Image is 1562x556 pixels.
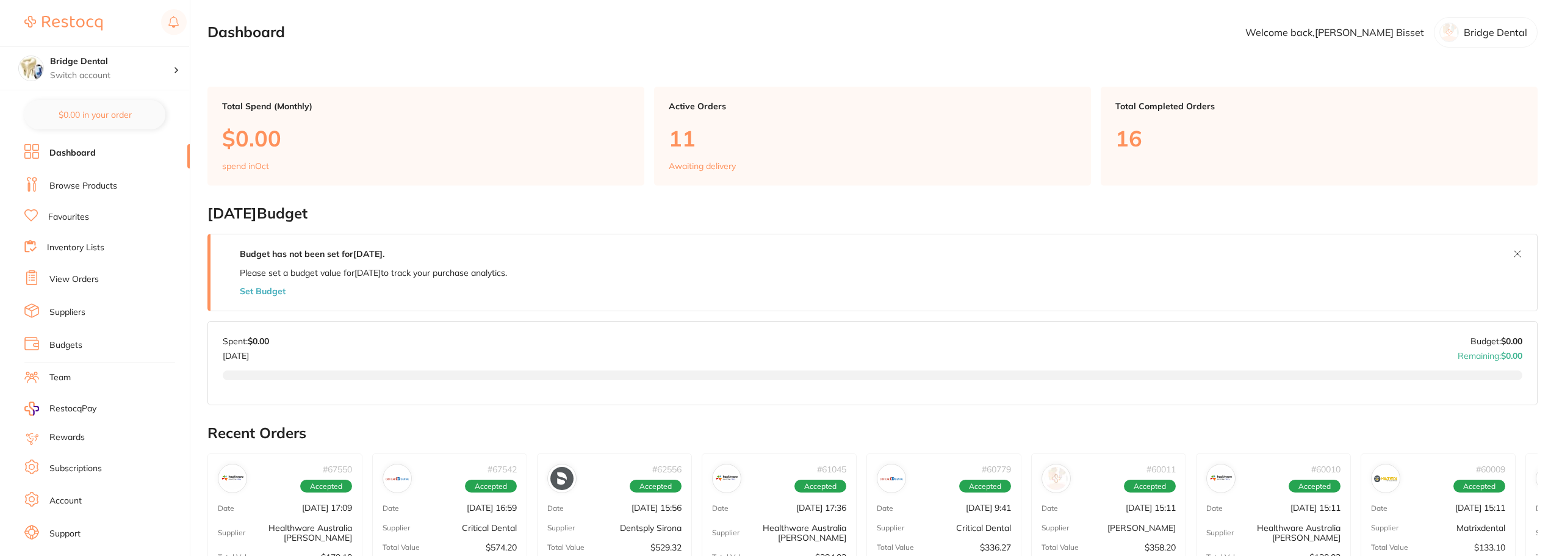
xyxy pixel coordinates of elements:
[207,205,1538,222] h2: [DATE] Budget
[300,480,352,493] span: Accepted
[654,87,1091,186] a: Active Orders11Awaiting delivery
[1476,464,1505,474] p: # 60009
[1536,504,1552,513] p: Date
[49,495,82,507] a: Account
[49,528,81,540] a: Support
[383,504,399,513] p: Date
[1042,524,1069,532] p: Supplier
[1470,336,1522,346] p: Budget:
[207,24,285,41] h2: Dashboard
[1474,543,1505,552] p: $133.10
[669,161,736,171] p: Awaiting delivery
[630,480,682,493] span: Accepted
[49,273,99,286] a: View Orders
[486,543,517,552] p: $574.20
[1124,480,1176,493] span: Accepted
[980,543,1011,552] p: $336.27
[794,480,846,493] span: Accepted
[488,464,517,474] p: # 67542
[223,346,269,361] p: [DATE]
[1042,504,1058,513] p: Date
[323,464,352,474] p: # 67550
[207,87,644,186] a: Total Spend (Monthly)$0.00spend inOct
[966,503,1011,513] p: [DATE] 9:41
[956,523,1011,533] p: Critical Dental
[1501,350,1522,361] strong: $0.00
[877,524,904,532] p: Supplier
[24,100,165,129] button: $0.00 in your order
[1045,467,1068,490] img: Henry Schein Halas
[49,372,71,384] a: Team
[240,286,286,296] button: Set Budget
[547,504,564,513] p: Date
[1145,543,1176,552] p: $358.20
[240,248,384,259] strong: Budget has not been set for [DATE] .
[796,503,846,513] p: [DATE] 17:36
[19,56,43,81] img: Bridge Dental
[959,480,1011,493] span: Accepted
[1371,504,1387,513] p: Date
[1115,101,1523,111] p: Total Completed Orders
[877,504,893,513] p: Date
[49,180,117,192] a: Browse Products
[1234,523,1341,543] p: Healthware Australia [PERSON_NAME]
[49,306,85,319] a: Suppliers
[24,9,103,37] a: Restocq Logo
[207,425,1538,442] h2: Recent Orders
[880,467,903,490] img: Critical Dental
[547,543,585,552] p: Total Value
[1289,480,1341,493] span: Accepted
[1374,467,1397,490] img: Matrixdental
[650,543,682,552] p: $529.32
[50,70,173,82] p: Switch account
[1126,503,1176,513] p: [DATE] 15:11
[386,467,409,490] img: Critical Dental
[547,524,575,532] p: Supplier
[1371,543,1408,552] p: Total Value
[24,402,96,416] a: RestocqPay
[49,147,96,159] a: Dashboard
[1453,480,1505,493] span: Accepted
[222,126,630,151] p: $0.00
[383,543,420,552] p: Total Value
[669,101,1076,111] p: Active Orders
[240,268,507,278] p: Please set a budget value for [DATE] to track your purchase analytics.
[1455,503,1505,513] p: [DATE] 15:11
[620,523,682,533] p: Dentsply Sirona
[223,336,269,346] p: Spent:
[669,126,1076,151] p: 11
[302,503,352,513] p: [DATE] 17:09
[982,464,1011,474] p: # 60779
[218,504,234,513] p: Date
[49,339,82,352] a: Budgets
[740,523,846,543] p: Healthware Australia [PERSON_NAME]
[1101,87,1538,186] a: Total Completed Orders16
[48,211,89,223] a: Favourites
[465,480,517,493] span: Accepted
[222,161,269,171] p: spend in Oct
[1206,529,1234,537] p: Supplier
[49,431,85,444] a: Rewards
[1209,467,1233,490] img: Healthware Australia Ridley
[1311,464,1341,474] p: # 60010
[24,402,39,416] img: RestocqPay
[652,464,682,474] p: # 62556
[47,242,104,254] a: Inventory Lists
[715,467,738,490] img: Healthware Australia Ridley
[1290,503,1341,513] p: [DATE] 15:11
[1464,27,1527,38] p: Bridge Dental
[50,56,173,68] h4: Bridge Dental
[383,524,410,532] p: Supplier
[1371,524,1398,532] p: Supplier
[632,503,682,513] p: [DATE] 15:56
[1501,336,1522,347] strong: $0.00
[1115,126,1523,151] p: 16
[1042,543,1079,552] p: Total Value
[467,503,517,513] p: [DATE] 16:59
[222,101,630,111] p: Total Spend (Monthly)
[1206,504,1223,513] p: Date
[49,403,96,415] span: RestocqPay
[1107,523,1176,533] p: [PERSON_NAME]
[712,504,729,513] p: Date
[221,467,244,490] img: Healthware Australia Ridley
